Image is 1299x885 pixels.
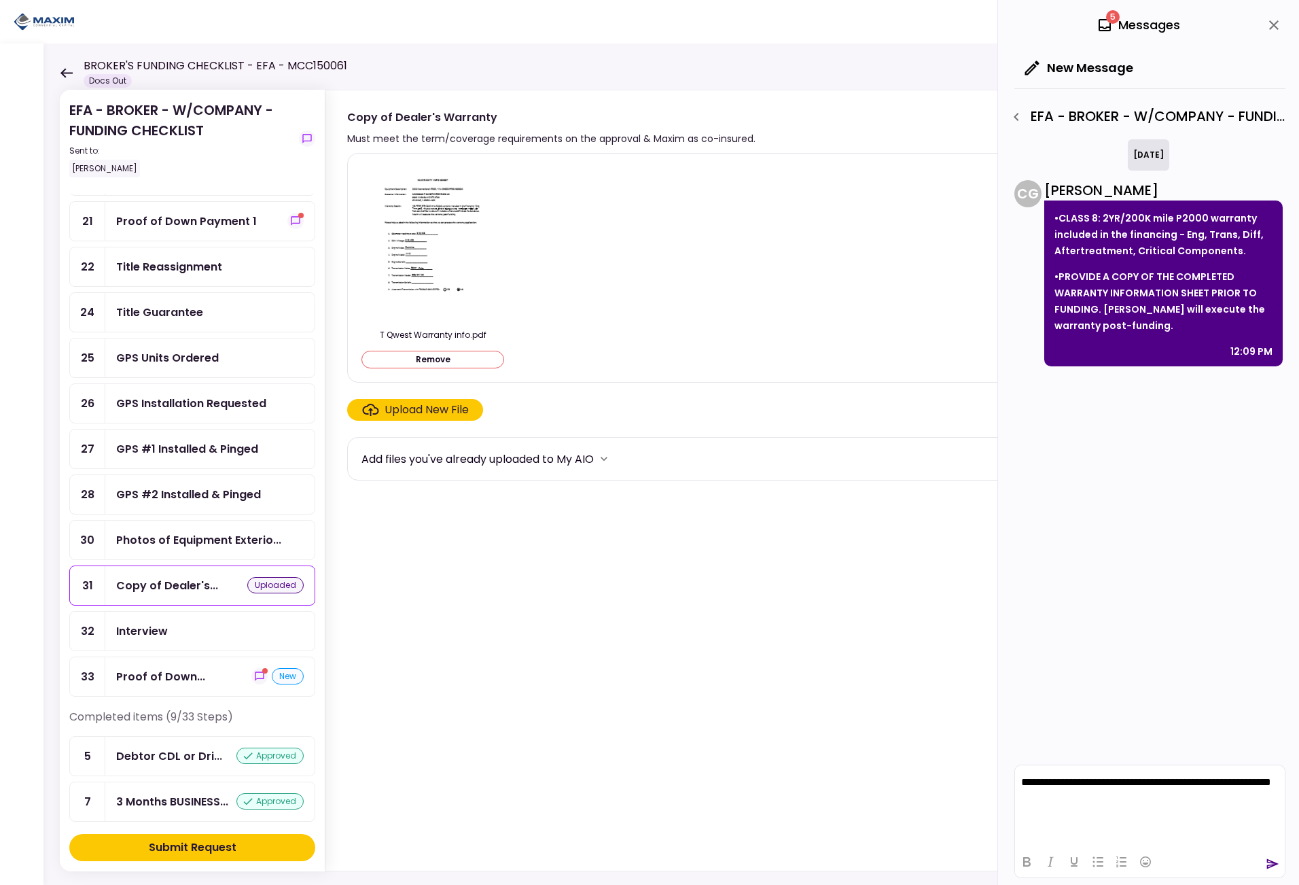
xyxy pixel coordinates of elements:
div: 5 [70,737,105,776]
div: Proof of Down Payment 2 [116,668,205,685]
div: C G [1014,180,1042,207]
div: Copy of Dealer's Warranty [347,109,755,126]
iframe: Rich Text Area [1015,765,1285,846]
button: send [1266,857,1279,871]
div: 28 [70,475,105,514]
div: 25 [70,339,105,377]
img: Partner icon [14,12,75,32]
span: Click here to upload the required document [347,399,483,421]
a: 22Title Reassignment [69,247,315,287]
div: Copy of Dealer's WarrantyMust meet the term/coverage requirements on the approval & Maxim as co-i... [325,90,1272,871]
div: T Qwest Warranty info.pdf [361,329,504,341]
div: approved [236,748,304,764]
div: Title Reassignment [116,258,222,275]
div: Copy of Dealer's Warranty [116,577,218,594]
button: show-messages [287,213,304,229]
div: GPS Units Ordered [116,349,219,366]
a: 31Copy of Dealer's Warrantyuploaded [69,566,315,606]
button: Numbered list [1110,852,1133,871]
div: Sent to: [69,145,293,157]
div: 27 [70,430,105,468]
a: 24Title Guarantee [69,292,315,332]
a: 33Proof of Down Payment 2show-messagesnew [69,657,315,697]
div: new [272,668,304,684]
div: EFA - BROKER - W/COMPANY - FUNDING CHECKLIST - Copy of Dealer's Warranty [1005,105,1285,128]
button: Remove [361,351,504,368]
div: 31 [70,566,105,605]
a: 27GPS #1 Installed & Pinged [69,429,315,469]
div: Completed items (9/33 Steps) [69,709,315,736]
div: [DATE] [1128,139,1169,171]
button: more [594,449,614,469]
button: Underline [1063,852,1086,871]
div: approved [236,793,304,810]
button: Bullet list [1086,852,1109,871]
div: EFA - BROKER - W/COMPANY - FUNDING CHECKLIST [69,100,293,177]
div: [PERSON_NAME] [69,160,140,177]
button: New Message [1014,50,1144,86]
a: 21Proof of Down Payment 1show-messages [69,201,315,241]
a: 5Debtor CDL or Driver Licenseapproved [69,736,315,776]
button: Bold [1015,852,1038,871]
span: 5 [1106,10,1120,24]
a: 73 Months BUSINESS Bank Statementsapproved [69,782,315,822]
div: Upload New File [385,402,469,418]
div: Title Guarantee [116,304,203,321]
div: Must meet the term/coverage requirements on the approval & Maxim as co-insured. [347,131,755,147]
button: Italic [1039,852,1062,871]
a: 28GPS #2 Installed & Pinged [69,474,315,515]
div: uploaded [247,577,304,593]
p: •PROVIDE A COPY OF THE COMPLETED WARRANTY INFORMATION SHEET PRIOR TO FUNDING. [PERSON_NAME] will ... [1054,268,1273,334]
div: 3 Months BUSINESS Bank Statements [116,793,228,810]
div: Messages [1097,15,1180,35]
button: Submit Request [69,834,315,861]
div: GPS #1 Installed & Pinged [116,440,258,457]
a: 32Interview [69,611,315,651]
div: 21 [70,202,105,241]
div: Docs Out [84,74,132,88]
button: show-messages [251,668,268,684]
div: Debtor CDL or Driver License [116,748,222,765]
a: 25GPS Units Ordered [69,338,315,378]
div: Photos of Equipment Exterior [116,532,281,549]
div: GPS Installation Requested [116,395,266,412]
div: Interview [116,623,168,640]
div: 33 [70,657,105,696]
div: Proof of Down Payment 1 [116,213,257,230]
div: 22 [70,247,105,286]
button: Emojis [1134,852,1157,871]
button: close [1262,14,1285,37]
a: 26GPS Installation Requested [69,383,315,423]
div: 24 [70,293,105,332]
div: 7 [70,782,105,821]
div: 12:09 PM [1230,343,1273,360]
div: 32 [70,612,105,650]
div: Add files you've already uploaded to My AIO [361,451,594,468]
div: Submit Request [149,839,236,856]
div: 30 [70,521,105,559]
p: •CLASS 8: 2YR/200K mile P2000 warranty included in the financing - Eng, Trans, Diff, Aftertreatme... [1054,210,1273,259]
div: GPS #2 Installed & Pinged [116,486,261,503]
button: show-messages [299,131,315,147]
div: 26 [70,384,105,423]
div: [PERSON_NAME] [1044,180,1283,201]
h1: BROKER'S FUNDING CHECKLIST - EFA - MCC150061 [84,58,347,74]
a: 30Photos of Equipment Exterior [69,520,315,560]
